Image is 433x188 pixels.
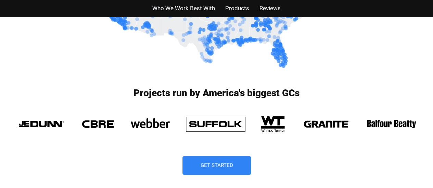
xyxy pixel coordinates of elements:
[11,88,422,98] h3: Projects run by America's biggest GCs
[182,156,251,175] a: Get Started
[152,3,215,13] a: Who We Work Best With
[200,163,233,168] span: Get Started
[225,3,249,13] a: Products
[259,3,281,13] a: Reviews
